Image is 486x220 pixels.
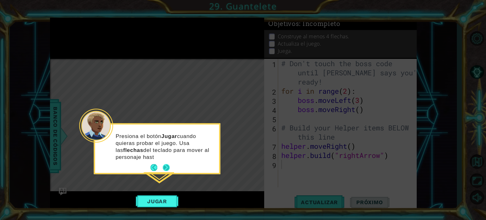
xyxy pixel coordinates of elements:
button: Jugar [136,195,178,207]
strong: Jugar [161,133,177,139]
button: Next [162,163,171,172]
p: Presiona el botón cuando quieras probar el juego. Usa las del teclado para mover al personaje hast [115,133,215,161]
strong: flechas [123,147,143,153]
button: Back [150,164,163,171]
